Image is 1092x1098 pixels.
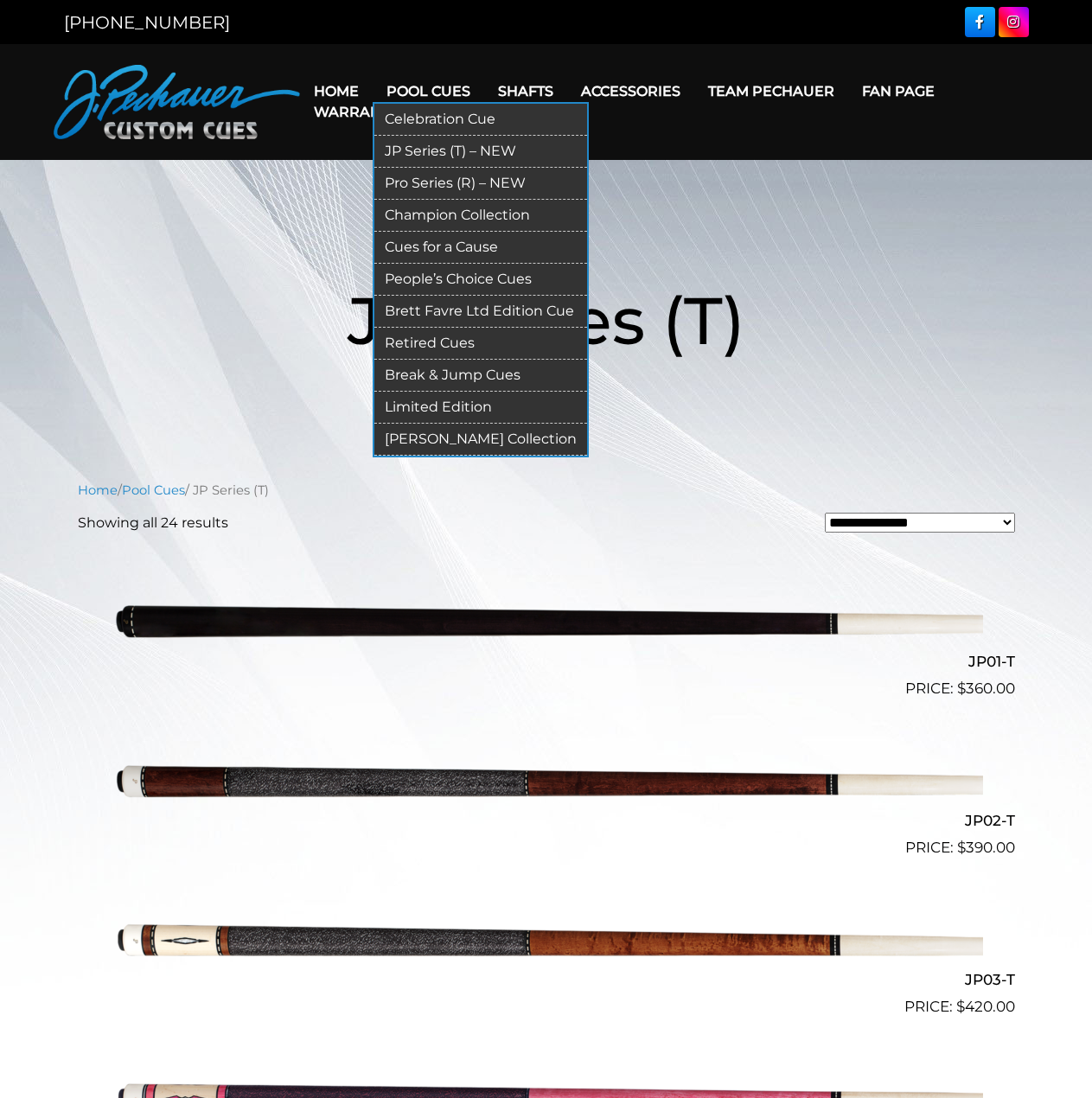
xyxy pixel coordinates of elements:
[567,69,694,113] a: Accessories
[956,998,1015,1015] bdi: 420.00
[78,964,1015,996] h2: JP03-T
[374,360,587,392] a: Break & Jump Cues
[110,866,983,1012] img: JP03-T
[374,232,587,264] a: Cues for a Cause
[825,513,1015,533] select: Shop order
[374,392,587,424] a: Limited Edition
[300,90,412,134] a: Warranty
[957,839,966,856] span: $
[956,998,965,1015] span: $
[848,69,948,113] a: Fan Page
[412,90,477,134] a: Cart
[374,200,587,232] a: Champion Collection
[78,805,1015,837] h2: JP02-T
[110,707,983,852] img: JP02-T
[64,12,230,33] a: [PHONE_NUMBER]
[78,707,1015,859] a: JP02-T $390.00
[110,547,983,693] img: JP01-T
[484,69,567,113] a: Shafts
[300,69,373,113] a: Home
[54,65,300,139] img: Pechauer Custom Cues
[694,69,848,113] a: Team Pechauer
[374,136,587,168] a: JP Series (T) – NEW
[78,645,1015,677] h2: JP01-T
[374,104,587,136] a: Celebration Cue
[78,481,1015,500] nav: Breadcrumb
[957,680,966,697] span: $
[373,69,484,113] a: Pool Cues
[348,280,745,361] span: JP Series (T)
[78,866,1015,1018] a: JP03-T $420.00
[78,482,118,498] a: Home
[957,839,1015,856] bdi: 390.00
[374,424,587,456] a: [PERSON_NAME] Collection
[122,482,185,498] a: Pool Cues
[374,264,587,296] a: People’s Choice Cues
[374,168,587,200] a: Pro Series (R) – NEW
[78,513,228,533] p: Showing all 24 results
[374,296,587,328] a: Brett Favre Ltd Edition Cue
[957,680,1015,697] bdi: 360.00
[374,328,587,360] a: Retired Cues
[78,547,1015,699] a: JP01-T $360.00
